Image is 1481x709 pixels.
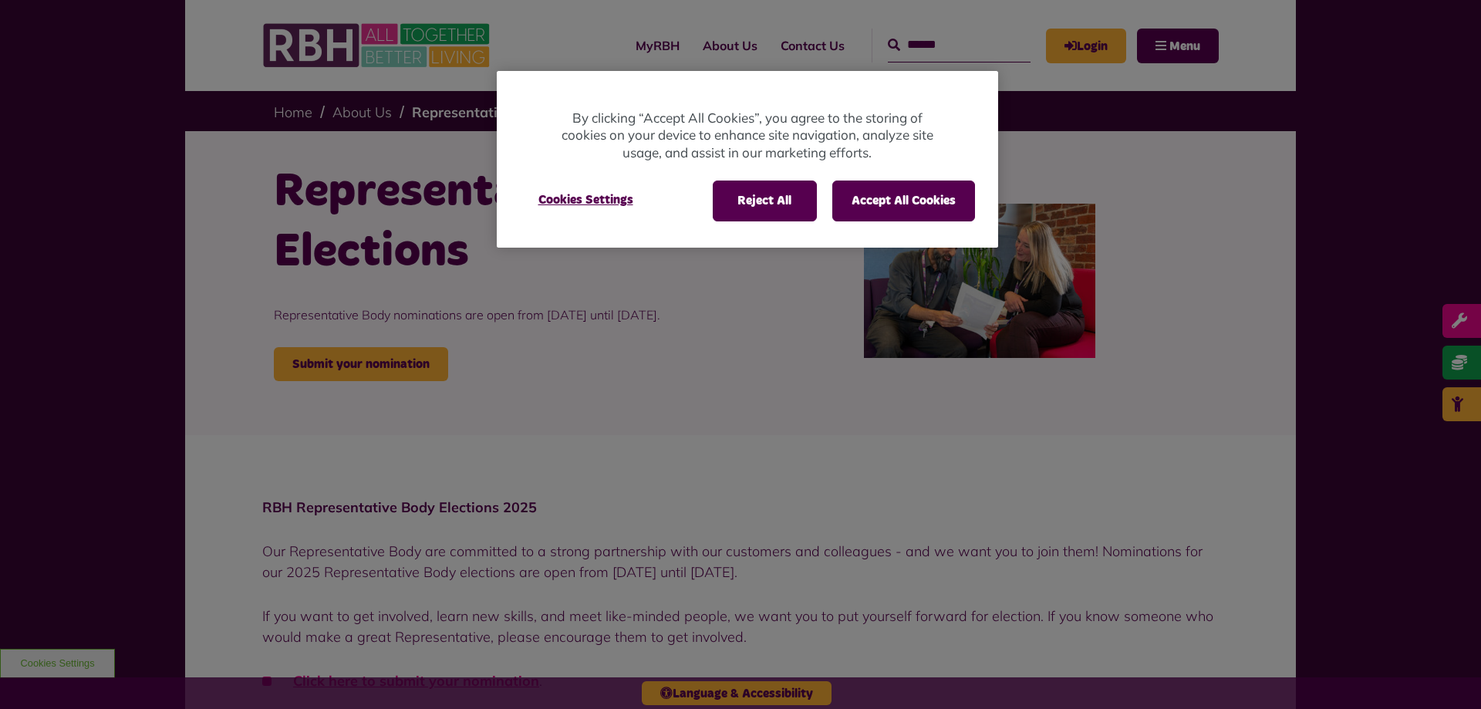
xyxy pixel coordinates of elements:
[832,181,975,221] button: Accept All Cookies
[713,181,817,221] button: Reject All
[520,181,652,219] button: Cookies Settings
[497,71,998,248] div: Cookie banner
[497,71,998,248] div: Privacy
[558,110,936,162] p: By clicking “Accept All Cookies”, you agree to the storing of cookies on your device to enhance s...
